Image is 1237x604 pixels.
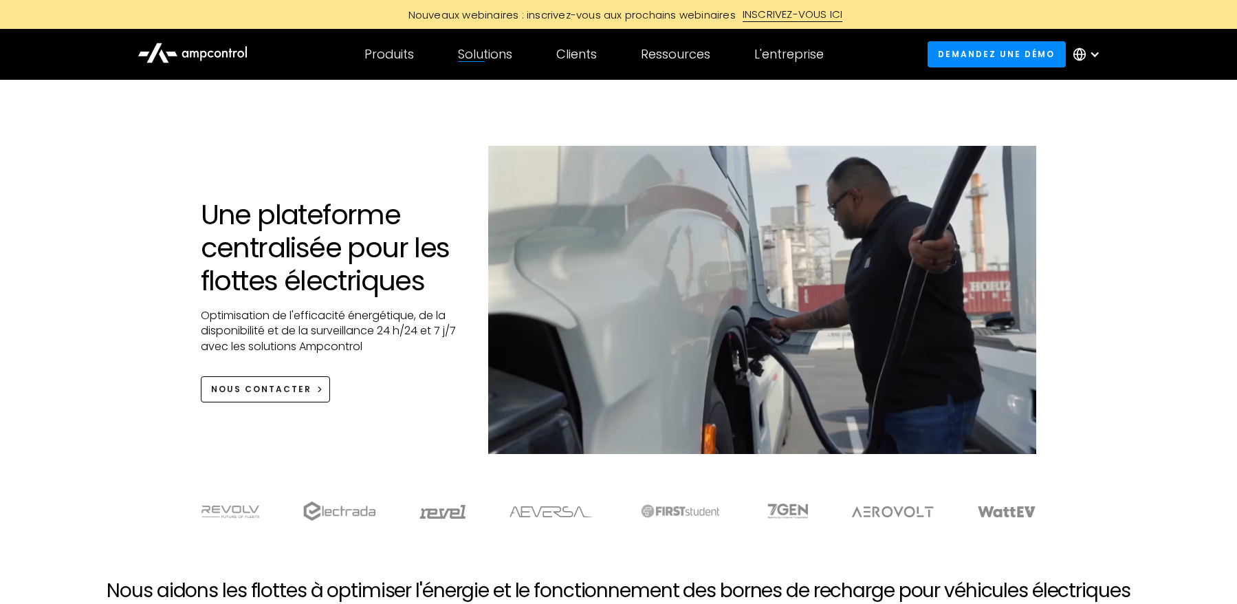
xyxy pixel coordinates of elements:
[201,376,331,402] a: NOUS CONTACTER
[754,47,824,62] div: L'entreprise
[201,198,461,297] h1: Une plateforme centralisée pour les flottes électriques
[458,47,512,62] div: Solutions
[556,47,597,62] div: Clients
[364,47,414,62] div: Produits
[107,579,1130,603] h2: Nous aidons les flottes à optimiser l'énergie et le fonctionnement des bornes de recharge pour vé...
[641,47,710,62] div: Ressources
[303,501,375,521] img: electrada logo
[852,506,934,517] img: Aerovolt Logo
[201,308,461,354] p: Optimisation de l'efficacité énergétique, de la disponibilité et de la surveillance 24 h/24 et 7 ...
[211,383,311,396] div: NOUS CONTACTER
[743,7,843,22] div: INSCRIVEZ-VOUS ICI
[309,7,928,22] a: Nouveaux webinaires : inscrivez-vous aux prochains webinairesINSCRIVEZ-VOUS ICI
[395,8,743,22] div: Nouveaux webinaires : inscrivez-vous aux prochains webinaires
[978,506,1036,517] img: WattEV logo
[928,41,1066,67] a: Demandez une démo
